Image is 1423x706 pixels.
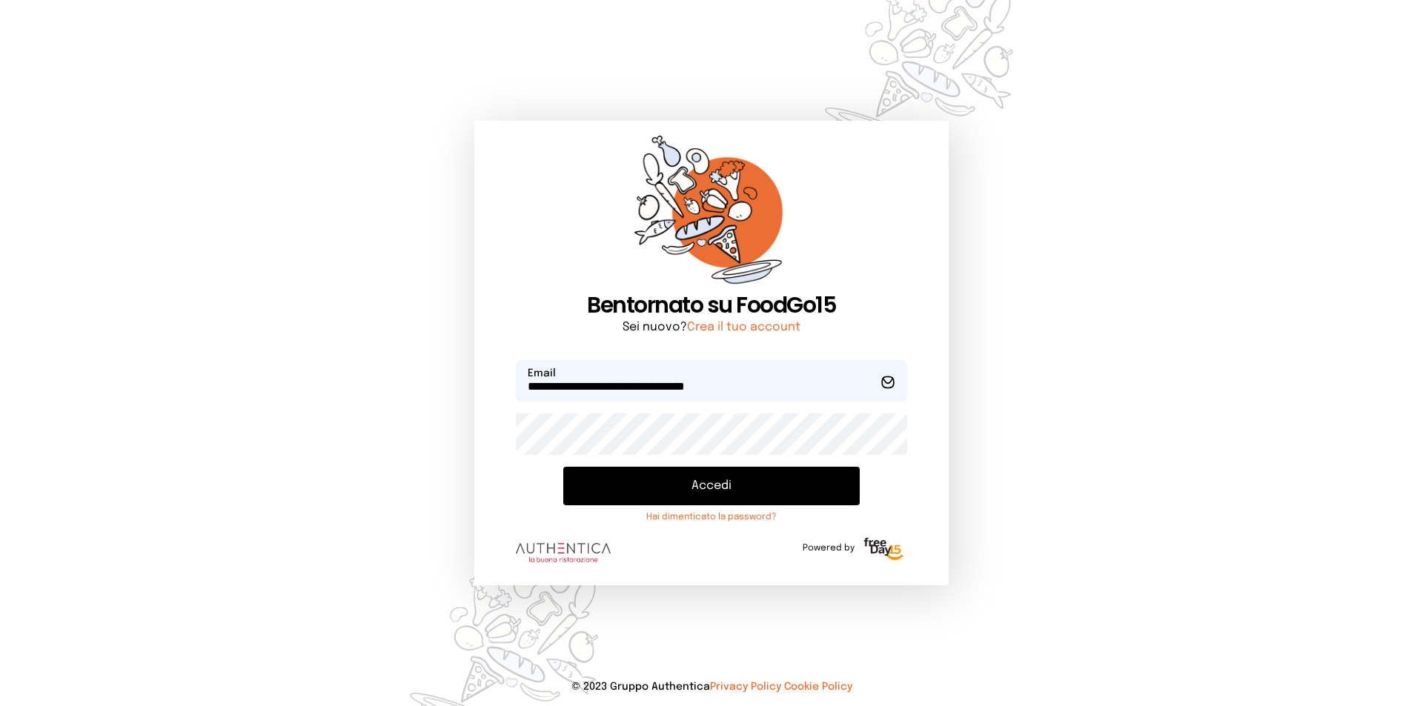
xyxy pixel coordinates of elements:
img: logo-freeday.3e08031.png [860,535,907,565]
button: Accedi [563,467,860,505]
span: Powered by [803,542,855,554]
p: © 2023 Gruppo Authentica [24,679,1399,694]
a: Crea il tuo account [687,321,800,333]
a: Cookie Policy [784,682,852,692]
img: logo.8f33a47.png [516,543,611,562]
h1: Bentornato su FoodGo15 [516,292,907,319]
a: Privacy Policy [710,682,781,692]
a: Hai dimenticato la password? [563,511,860,523]
img: sticker-orange.65babaf.png [634,136,789,292]
p: Sei nuovo? [516,319,907,336]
